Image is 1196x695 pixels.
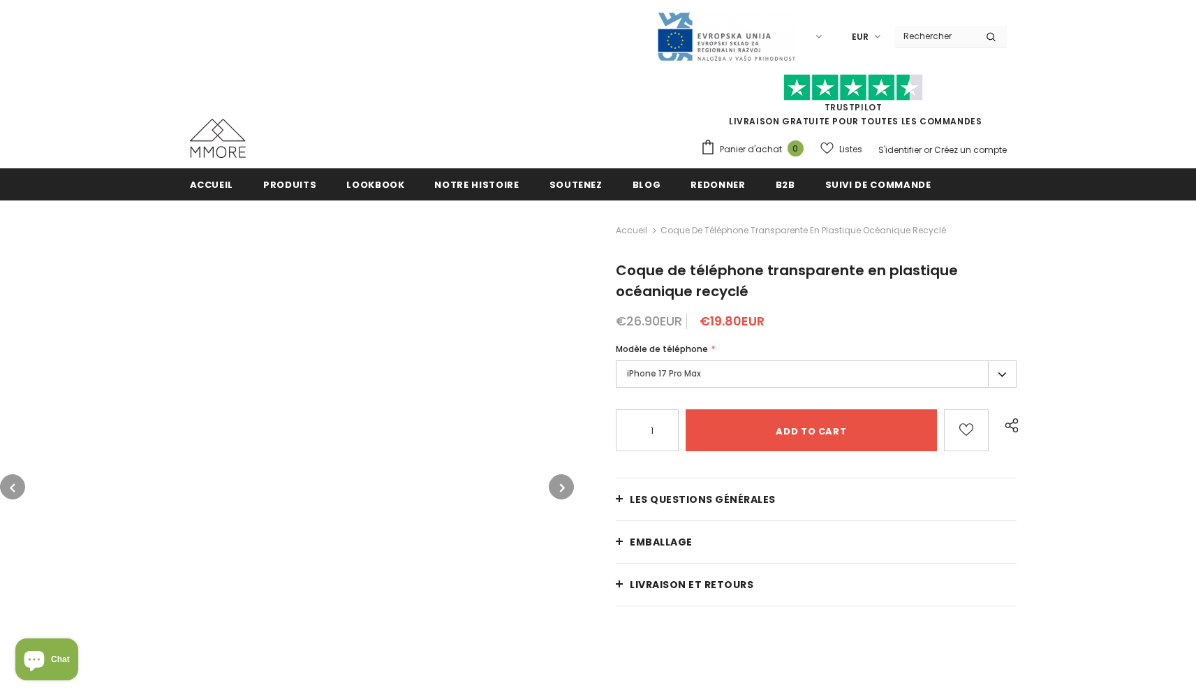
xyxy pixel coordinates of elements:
img: Cas MMORE [190,119,246,158]
img: Faites confiance aux étoiles pilotes [783,74,923,101]
span: soutenez [549,178,603,191]
span: Listes [839,142,862,156]
span: Coque de téléphone transparente en plastique océanique recyclé [660,222,946,239]
a: Créez un compte [934,144,1007,156]
img: Javni Razpis [656,11,796,62]
span: B2B [776,178,795,191]
a: Listes [820,137,862,161]
span: Modèle de téléphone [616,343,708,355]
inbox-online-store-chat: Shopify online store chat [11,638,82,684]
a: Les questions générales [616,478,1017,520]
span: Panier d'achat [720,142,782,156]
span: 0 [788,140,804,156]
a: EMBALLAGE [616,521,1017,563]
a: Livraison et retours [616,564,1017,606]
span: LIVRAISON GRATUITE POUR TOUTES LES COMMANDES [700,80,1007,127]
a: Accueil [616,222,647,239]
a: Panier d'achat 0 [700,139,811,160]
a: S'identifier [878,144,922,156]
span: Lookbook [346,178,404,191]
span: Accueil [190,178,234,191]
a: Javni Razpis [656,30,796,42]
span: Suivi de commande [825,178,931,191]
span: Produits [263,178,316,191]
a: B2B [776,168,795,200]
span: EMBALLAGE [630,535,693,549]
input: Search Site [895,26,975,46]
span: Livraison et retours [630,578,753,592]
input: Add to cart [686,409,936,451]
a: Notre histoire [434,168,519,200]
span: or [924,144,932,156]
span: Coque de téléphone transparente en plastique océanique recyclé [616,261,958,301]
label: iPhone 17 Pro Max [616,360,1017,388]
a: Lookbook [346,168,404,200]
span: Blog [633,178,661,191]
span: €19.80EUR [700,312,765,330]
a: soutenez [549,168,603,200]
span: €26.90EUR [616,312,682,330]
span: Notre histoire [434,178,519,191]
a: Redonner [691,168,745,200]
a: Suivi de commande [825,168,931,200]
span: EUR [852,30,869,44]
a: Accueil [190,168,234,200]
a: TrustPilot [825,101,883,113]
span: Les questions générales [630,492,776,506]
a: Blog [633,168,661,200]
a: Produits [263,168,316,200]
span: Redonner [691,178,745,191]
